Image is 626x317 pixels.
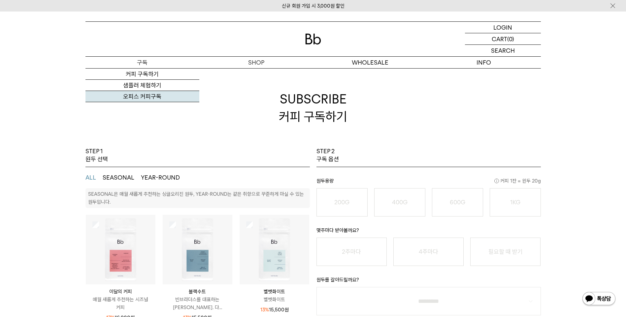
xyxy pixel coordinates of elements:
p: 15,500 [260,306,289,314]
p: STEP 1 원두 선택 [85,147,108,163]
p: 매월 새롭게 추천하는 시즈널 커피 [86,296,155,311]
p: LOGIN [493,22,512,33]
span: 원 [284,307,289,313]
o: 400G [392,199,408,206]
img: 상품이미지 [86,215,155,284]
span: 13% [260,307,269,313]
p: WHOLESALE [313,57,427,68]
a: 구독 [85,57,199,68]
img: 상품이미지 [240,215,309,284]
p: (0) [507,33,514,44]
span: 커피 1잔 = 윈두 20g [494,177,541,185]
a: 커피 구독하기 [85,69,199,80]
a: LOGIN [465,22,541,33]
button: 200G [316,188,368,216]
a: 신규 회원 가입 시 3,000원 할인 [282,3,345,9]
o: 1KG [510,199,520,206]
p: 몇주마다 받아볼까요? [316,226,541,238]
p: CART [492,33,507,44]
button: 600G [432,188,483,216]
p: SEASONAL은 매월 새롭게 추천하는 싱글오리진 원두, YEAR-ROUND는 같은 취향으로 꾸준하게 마실 수 있는 원두입니다. [88,191,304,205]
p: 벨벳화이트 [240,296,309,303]
img: 로고 [305,34,321,44]
o: 200G [334,199,349,206]
button: 2주마다 [316,238,387,266]
p: 블랙수트 [163,288,232,296]
button: 필요할 때 받기 [470,238,541,266]
button: 400G [374,188,425,216]
o: 600G [450,199,465,206]
img: 카카오톡 채널 1:1 채팅 버튼 [582,291,616,307]
p: 원두용량 [316,177,541,188]
h2: SUBSCRIBE 커피 구독하기 [85,68,541,147]
button: SEASONAL [103,174,134,182]
button: ALL [85,174,96,182]
a: 샘플러 체험하기 [85,80,199,91]
p: INFO [427,57,541,68]
button: 1KG [490,188,541,216]
button: 4주마다 [393,238,464,266]
a: CART (0) [465,33,541,45]
p: SEARCH [491,45,515,56]
a: SHOP [199,57,313,68]
p: STEP 2 구독 옵션 [316,147,339,163]
img: 상품이미지 [163,215,232,284]
p: 이달의 커피 [86,288,155,296]
p: 벨벳화이트 [240,288,309,296]
button: YEAR-ROUND [141,174,180,182]
a: 오피스 커피구독 [85,91,199,102]
p: 빈브라더스를 대표하는 [PERSON_NAME]. 다... [163,296,232,311]
p: 원두를 갈아드릴까요? [316,276,541,287]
